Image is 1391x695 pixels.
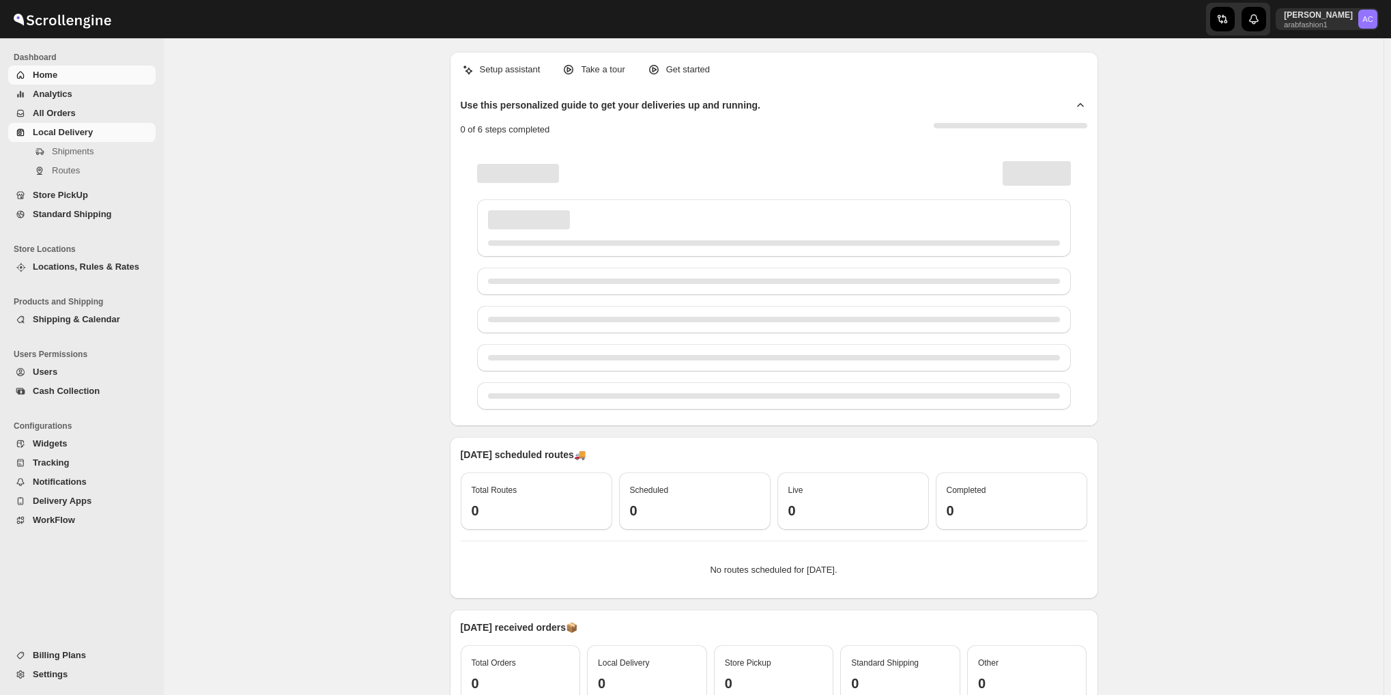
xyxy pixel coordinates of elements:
[8,104,156,123] button: All Orders
[1284,10,1353,20] p: [PERSON_NAME]
[581,63,625,76] p: Take a tour
[33,127,93,137] span: Local Delivery
[461,621,1087,634] p: [DATE] received orders 📦
[598,675,696,692] h3: 0
[1358,10,1377,29] span: Abizer Chikhly
[33,457,69,468] span: Tracking
[947,485,986,495] span: Completed
[8,665,156,684] button: Settings
[461,448,1087,462] p: [DATE] scheduled routes 🚚
[630,485,669,495] span: Scheduled
[14,421,157,431] span: Configurations
[8,161,156,180] button: Routes
[851,675,949,692] h3: 0
[33,386,100,396] span: Cash Collection
[472,502,601,519] h3: 0
[33,650,86,660] span: Billing Plans
[8,646,156,665] button: Billing Plans
[33,669,68,679] span: Settings
[598,658,649,668] span: Local Delivery
[8,142,156,161] button: Shipments
[472,675,570,692] h3: 0
[480,63,541,76] p: Setup assistant
[725,675,823,692] h3: 0
[8,66,156,85] button: Home
[472,658,516,668] span: Total Orders
[630,502,760,519] h3: 0
[14,52,157,63] span: Dashboard
[14,244,157,255] span: Store Locations
[8,492,156,511] button: Delivery Apps
[978,675,1076,692] h3: 0
[33,314,120,324] span: Shipping & Calendar
[8,382,156,401] button: Cash Collection
[11,2,113,36] img: ScrollEngine
[461,123,550,137] p: 0 of 6 steps completed
[52,146,94,156] span: Shipments
[461,147,1087,415] div: Page loading
[666,63,710,76] p: Get started
[788,485,803,495] span: Live
[14,349,157,360] span: Users Permissions
[1276,8,1379,30] button: User menu
[947,502,1076,519] h3: 0
[8,310,156,329] button: Shipping & Calendar
[52,165,80,175] span: Routes
[851,658,919,668] span: Standard Shipping
[33,209,112,219] span: Standard Shipping
[8,434,156,453] button: Widgets
[33,261,139,272] span: Locations, Rules & Rates
[33,190,88,200] span: Store PickUp
[1284,20,1353,29] p: arabfashion1
[33,515,75,525] span: WorkFlow
[461,98,761,112] h2: Use this personalized guide to get your deliveries up and running.
[14,296,157,307] span: Products and Shipping
[8,453,156,472] button: Tracking
[472,485,517,495] span: Total Routes
[33,70,57,80] span: Home
[978,658,999,668] span: Other
[8,257,156,276] button: Locations, Rules & Rates
[788,502,918,519] h3: 0
[33,108,76,118] span: All Orders
[8,85,156,104] button: Analytics
[33,438,67,449] span: Widgets
[1362,15,1373,23] text: AC
[8,511,156,530] button: WorkFlow
[8,363,156,382] button: Users
[33,496,91,506] span: Delivery Apps
[472,563,1076,577] p: No routes scheduled for [DATE].
[725,658,771,668] span: Store Pickup
[33,477,87,487] span: Notifications
[33,367,57,377] span: Users
[8,472,156,492] button: Notifications
[33,89,72,99] span: Analytics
